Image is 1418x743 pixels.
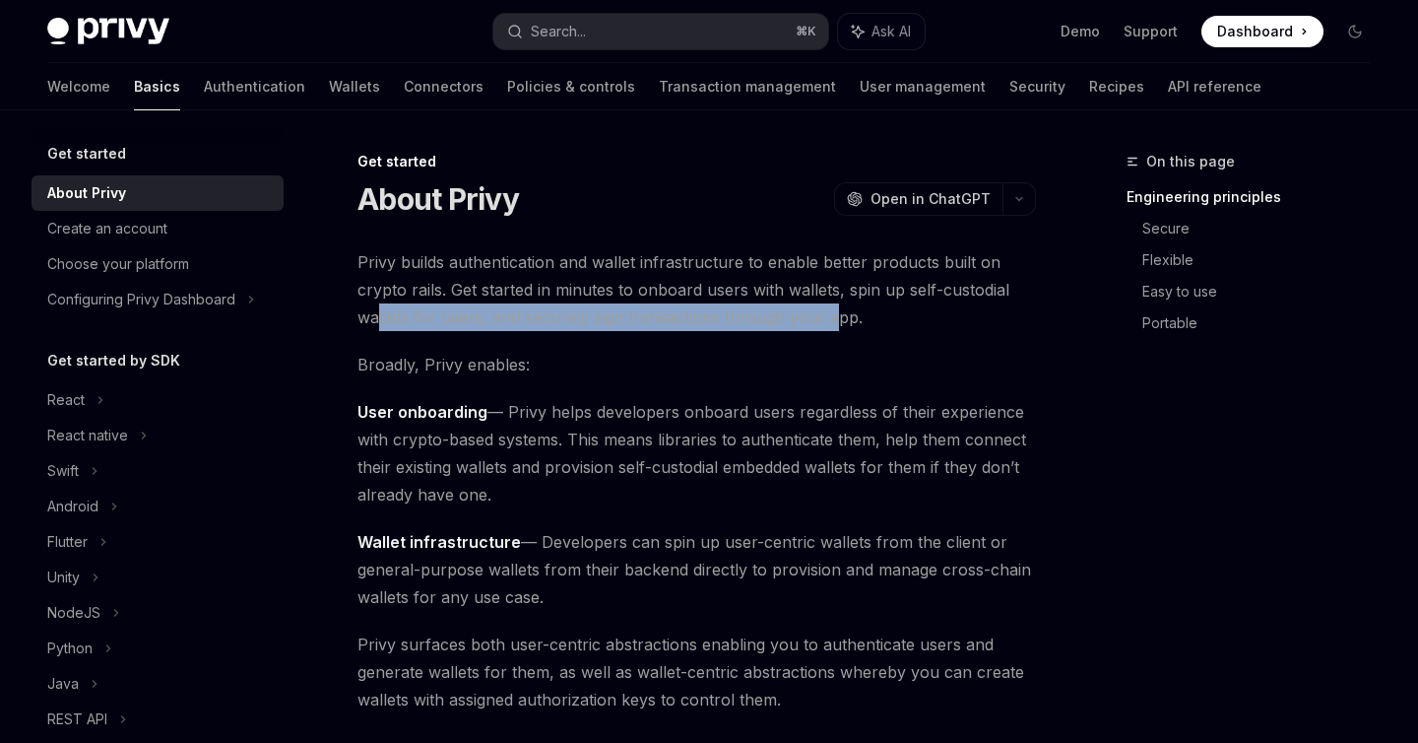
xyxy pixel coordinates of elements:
[838,14,925,49] button: Ask AI
[1061,22,1100,41] a: Demo
[1142,307,1386,339] a: Portable
[47,217,167,240] div: Create an account
[32,246,284,282] a: Choose your platform
[47,637,93,660] div: Python
[1089,63,1144,110] a: Recipes
[47,388,85,412] div: React
[47,708,107,731] div: REST API
[204,63,305,110] a: Authentication
[357,398,1036,508] span: — Privy helps developers onboard users regardless of their experience with crypto-based systems. ...
[1142,276,1386,307] a: Easy to use
[47,349,180,372] h5: Get started by SDK
[1146,150,1235,173] span: On this page
[871,22,911,41] span: Ask AI
[47,566,80,589] div: Unity
[357,181,519,217] h1: About Privy
[1217,22,1293,41] span: Dashboard
[47,424,128,447] div: React native
[357,631,1036,713] span: Privy surfaces both user-centric abstractions enabling you to authenticate users and generate wal...
[1127,181,1386,213] a: Engineering principles
[860,63,986,110] a: User management
[659,63,836,110] a: Transaction management
[329,63,380,110] a: Wallets
[357,528,1036,611] span: — Developers can spin up user-centric wallets from the client or general-purpose wallets from the...
[1142,213,1386,244] a: Secure
[1009,63,1065,110] a: Security
[1142,244,1386,276] a: Flexible
[357,402,487,422] strong: User onboarding
[1168,63,1261,110] a: API reference
[1339,16,1371,47] button: Toggle dark mode
[47,601,100,625] div: NodeJS
[47,530,88,554] div: Flutter
[796,24,816,39] span: ⌘ K
[1201,16,1323,47] a: Dashboard
[47,181,126,205] div: About Privy
[47,495,98,518] div: Android
[47,252,189,276] div: Choose your platform
[1124,22,1178,41] a: Support
[493,14,827,49] button: Search...⌘K
[357,248,1036,331] span: Privy builds authentication and wallet infrastructure to enable better products built on crypto r...
[834,182,1002,216] button: Open in ChatGPT
[531,20,586,43] div: Search...
[870,189,991,209] span: Open in ChatGPT
[32,175,284,211] a: About Privy
[404,63,483,110] a: Connectors
[507,63,635,110] a: Policies & controls
[47,288,235,311] div: Configuring Privy Dashboard
[47,18,169,45] img: dark logo
[47,459,79,483] div: Swift
[32,211,284,246] a: Create an account
[134,63,180,110] a: Basics
[47,63,110,110] a: Welcome
[47,672,79,696] div: Java
[357,351,1036,378] span: Broadly, Privy enables:
[47,142,126,166] h5: Get started
[357,532,521,552] strong: Wallet infrastructure
[357,152,1036,171] div: Get started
